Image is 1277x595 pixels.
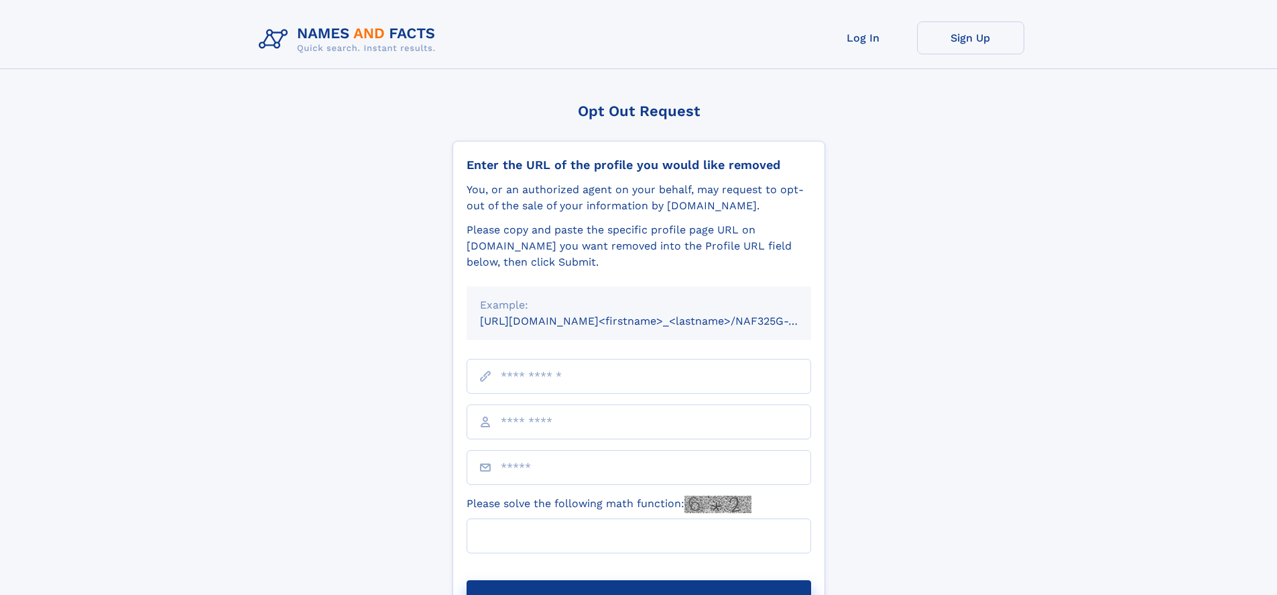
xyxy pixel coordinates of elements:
[253,21,446,58] img: Logo Names and Facts
[480,297,798,313] div: Example:
[467,496,751,513] label: Please solve the following math function:
[467,182,811,214] div: You, or an authorized agent on your behalf, may request to opt-out of the sale of your informatio...
[480,315,837,327] small: [URL][DOMAIN_NAME]<firstname>_<lastname>/NAF325G-xxxxxxxx
[467,222,811,270] div: Please copy and paste the specific profile page URL on [DOMAIN_NAME] you want removed into the Pr...
[810,21,917,54] a: Log In
[467,158,811,172] div: Enter the URL of the profile you would like removed
[452,103,825,119] div: Opt Out Request
[917,21,1024,54] a: Sign Up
